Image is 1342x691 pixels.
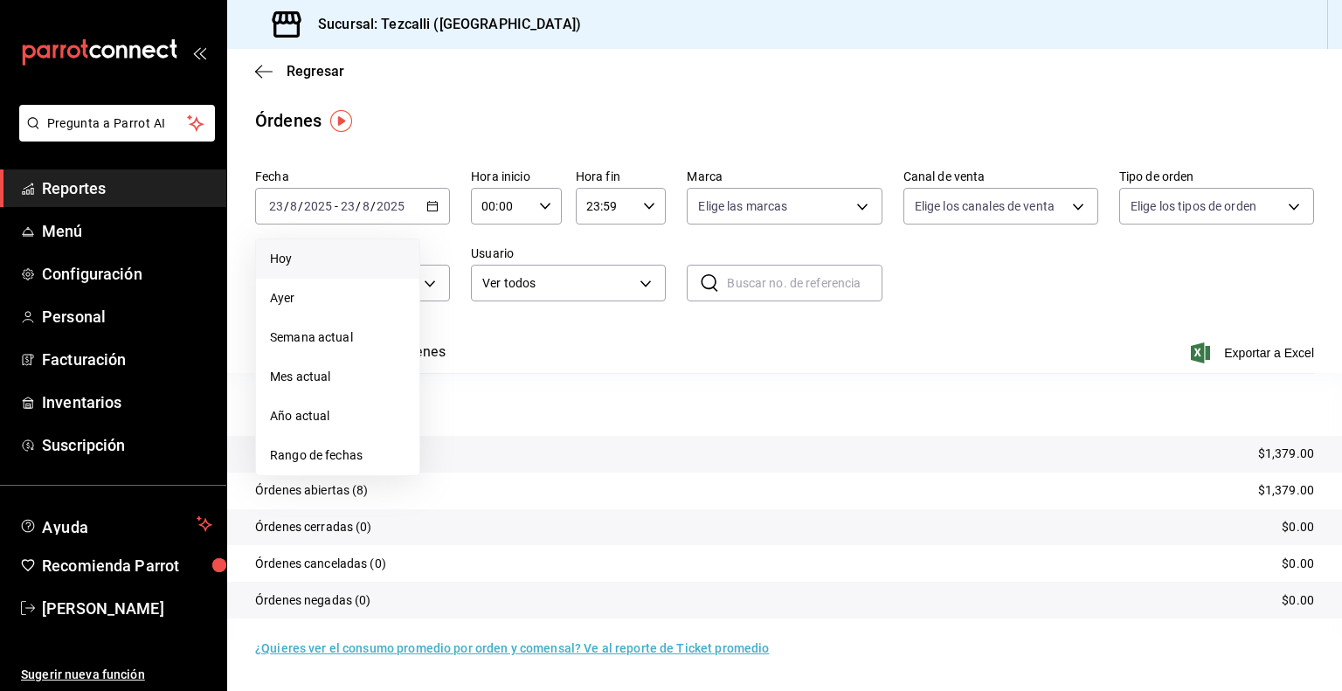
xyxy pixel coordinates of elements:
p: $0.00 [1282,591,1314,610]
input: -- [340,199,356,213]
label: Usuario [471,247,666,259]
h3: Sucursal: Tezcalli ([GEOGRAPHIC_DATA]) [304,14,581,35]
span: / [370,199,376,213]
span: Rango de fechas [270,446,405,465]
span: Mes actual [270,368,405,386]
span: / [284,199,289,213]
a: ¿Quieres ver el consumo promedio por orden y comensal? Ve al reporte de Ticket promedio [255,641,769,655]
input: ---- [303,199,333,213]
span: Ver todos [482,274,633,293]
img: Tooltip marker [330,110,352,132]
span: Suscripción [42,433,212,457]
span: Inventarios [42,390,212,414]
label: Hora inicio [471,170,562,183]
span: [PERSON_NAME] [42,597,212,620]
span: Hoy [270,250,405,268]
p: Resumen [255,394,1314,415]
input: Buscar no. de referencia [727,266,882,301]
span: Elige las marcas [698,197,787,215]
button: Regresar [255,63,344,79]
span: Configuración [42,262,212,286]
span: Ayuda [42,514,190,535]
p: $0.00 [1282,518,1314,536]
label: Marca [687,170,882,183]
input: -- [362,199,370,213]
div: Órdenes [255,107,322,134]
p: Órdenes cerradas (0) [255,518,372,536]
p: Órdenes negadas (0) [255,591,371,610]
button: Exportar a Excel [1194,342,1314,363]
span: / [298,199,303,213]
span: - [335,199,338,213]
span: Facturación [42,348,212,371]
a: Pregunta a Parrot AI [12,127,215,145]
span: Elige los tipos de orden [1131,197,1256,215]
input: ---- [376,199,405,213]
span: Semana actual [270,328,405,347]
span: Personal [42,305,212,328]
span: / [356,199,361,213]
input: -- [268,199,284,213]
span: Año actual [270,407,405,425]
label: Fecha [255,170,450,183]
p: Órdenes canceladas (0) [255,555,386,573]
p: $0.00 [1282,555,1314,573]
span: Regresar [287,63,344,79]
span: Menú [42,219,212,243]
label: Hora fin [576,170,667,183]
span: Recomienda Parrot [42,554,212,577]
p: $1,379.00 [1258,481,1314,500]
label: Tipo de orden [1119,170,1314,183]
p: Órdenes abiertas (8) [255,481,369,500]
span: Sugerir nueva función [21,666,212,684]
input: -- [289,199,298,213]
button: open_drawer_menu [192,45,206,59]
span: Elige los canales de venta [915,197,1055,215]
button: Pregunta a Parrot AI [19,105,215,142]
span: Pregunta a Parrot AI [47,114,188,133]
span: Reportes [42,176,212,200]
span: Ayer [270,289,405,307]
label: Canal de venta [903,170,1098,183]
p: $1,379.00 [1258,445,1314,463]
